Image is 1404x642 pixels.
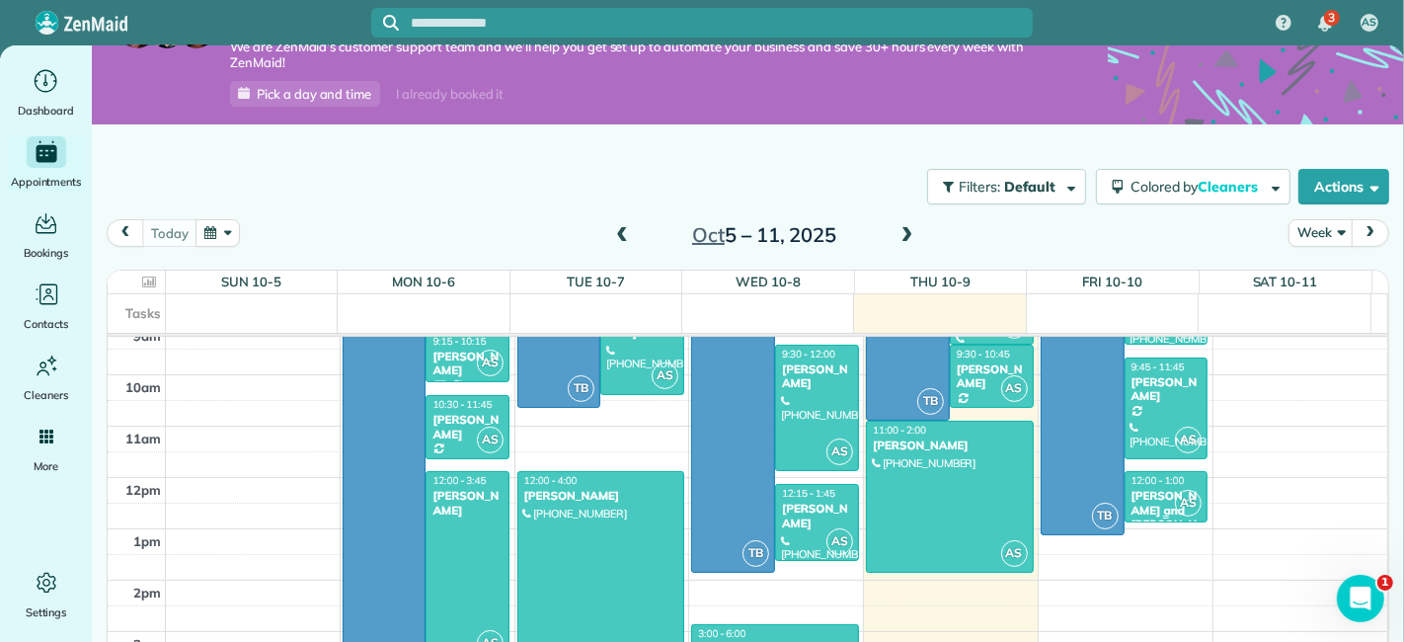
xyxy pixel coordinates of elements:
[1131,489,1203,546] div: [PERSON_NAME] and [PERSON_NAME]
[1175,490,1202,517] span: AS
[125,482,161,498] span: 12pm
[392,274,455,289] a: Mon 10-6
[698,627,745,640] span: 3:00 - 6:00
[26,602,67,622] span: Settings
[1092,503,1119,529] span: TB
[781,362,853,391] div: [PERSON_NAME]
[782,348,835,361] span: 9:30 - 12:00
[230,81,380,107] a: Pick a day and time
[1131,375,1203,404] div: [PERSON_NAME]
[125,379,161,395] span: 10am
[957,348,1010,361] span: 9:30 - 10:45
[1253,274,1318,289] a: Sat 10-11
[230,39,1049,72] span: We are ZenMaid’s customer support team and we’ll help you get set up to automate your business an...
[524,474,578,487] span: 12:00 - 4:00
[523,489,678,503] div: [PERSON_NAME]
[107,219,144,246] button: prev
[142,219,196,246] button: today
[34,456,58,476] span: More
[11,172,82,192] span: Appointments
[432,474,486,487] span: 12:00 - 3:45
[383,15,399,31] svg: Focus search
[567,274,625,289] a: Tue 10-7
[956,362,1028,391] div: [PERSON_NAME]
[1082,274,1142,289] a: Fri 10-10
[133,533,161,549] span: 1pm
[221,274,281,289] a: Sun 10-5
[910,274,971,289] a: Thu 10-9
[1352,219,1389,246] button: next
[1337,575,1384,622] iframe: Intercom live chat
[568,375,594,402] span: TB
[1175,427,1202,453] span: AS
[431,413,504,441] div: [PERSON_NAME]
[826,439,853,465] span: AS
[1377,575,1393,591] span: 1
[782,487,835,500] span: 12:15 - 1:45
[742,540,769,567] span: TB
[873,424,926,437] span: 11:00 - 2:00
[692,222,725,247] span: Oct
[1363,15,1377,31] span: AS
[125,431,161,446] span: 11am
[641,224,888,246] h2: 5 – 11, 2025
[432,398,492,411] span: 10:30 - 11:45
[8,207,84,263] a: Bookings
[477,350,504,376] span: AS
[1199,178,1262,196] span: Cleaners
[18,101,74,120] span: Dashboard
[1298,169,1389,204] button: Actions
[384,82,515,107] div: I already booked it
[24,243,69,263] span: Bookings
[8,65,84,120] a: Dashboard
[652,362,678,389] span: AS
[431,489,504,518] div: [PERSON_NAME]
[826,528,853,555] span: AS
[133,585,161,601] span: 2pm
[371,15,399,31] button: Focus search
[917,169,1086,204] a: Filters: Default
[781,502,853,530] div: [PERSON_NAME]
[1131,361,1185,373] span: 9:45 - 11:45
[1304,2,1346,45] div: 3 unread notifications
[1001,540,1028,567] span: AS
[8,350,84,405] a: Cleaners
[8,567,84,622] a: Settings
[8,136,84,192] a: Appointments
[1004,178,1056,196] span: Default
[736,274,801,289] a: Wed 10-8
[477,427,504,453] span: AS
[432,335,486,348] span: 9:15 - 10:15
[8,279,84,334] a: Contacts
[125,305,161,321] span: Tasks
[1096,169,1290,204] button: Colored byCleaners
[257,86,371,102] span: Pick a day and time
[1001,375,1028,402] span: AS
[872,439,1027,452] div: [PERSON_NAME]
[927,169,1086,204] button: Filters: Default
[1288,219,1353,246] button: Week
[1131,178,1265,196] span: Colored by
[24,314,68,334] span: Contacts
[431,350,504,378] div: [PERSON_NAME]
[960,178,1001,196] span: Filters:
[917,388,944,415] span: TB
[24,385,68,405] span: Cleaners
[1131,474,1185,487] span: 12:00 - 1:00
[1328,10,1335,26] span: 3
